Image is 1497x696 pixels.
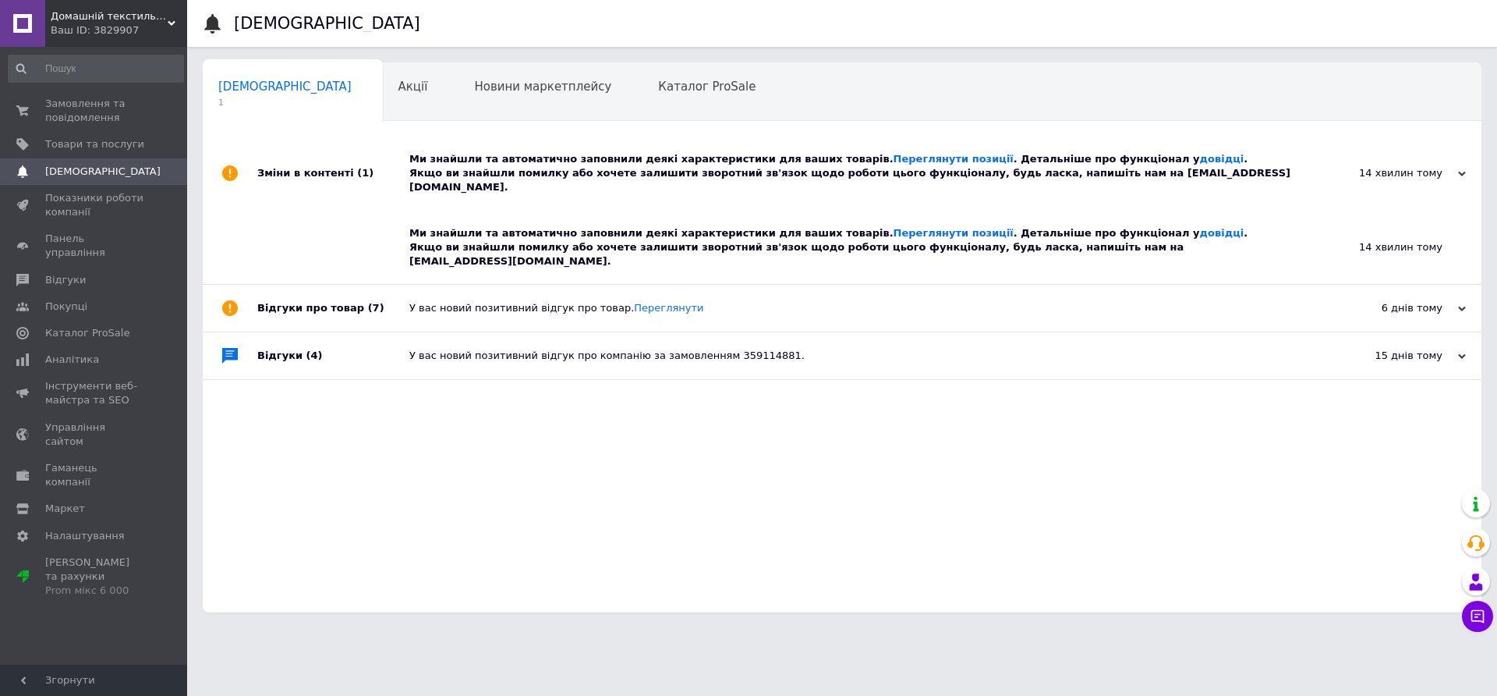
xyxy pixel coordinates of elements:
span: Товари та послуги [45,137,144,151]
span: Аналітика [45,353,99,367]
div: Зміни в контенті [257,137,409,211]
a: Переглянути [634,302,703,314]
span: [DEMOGRAPHIC_DATA] [218,80,352,94]
div: 6 днів тому [1310,301,1466,315]
span: (1) [357,167,373,179]
span: Новини маркетплейсу [474,80,611,94]
span: Налаштування [45,529,125,543]
div: 14 хвилин тому [1286,211,1481,285]
span: Каталог ProSale [658,80,756,94]
span: Управління сайтом [45,421,144,449]
span: Гаманець компанії [45,461,144,489]
span: Інструменти веб-майстра та SEO [45,379,144,407]
div: 14 хвилин тому [1310,166,1466,180]
a: Переглянути позиції [894,227,1014,239]
span: 1 [218,97,352,108]
span: Каталог ProSale [45,326,129,340]
span: Акції [398,80,428,94]
span: Замовлення та повідомлення [45,97,144,125]
a: довідці [1200,227,1244,239]
a: Переглянути позиції [894,153,1014,165]
span: (7) [368,302,384,314]
div: У вас новий позитивний відгук про товар. [409,301,1310,315]
span: [DEMOGRAPHIC_DATA] [45,165,161,179]
div: 15 днів тому [1310,349,1466,363]
div: Відгуки про товар [257,285,409,332]
span: Покупці [45,300,87,314]
span: Відгуки [45,273,86,287]
span: Домашній текстиль UA [51,9,168,23]
div: У вас новий позитивний відгук про компанію за замовленням 359114881. [409,349,1310,363]
span: Панель управління [45,232,144,260]
button: Чат з покупцем [1462,601,1493,632]
div: Ми знайшли та автоматично заповнили деякі характеристики для ваших товарів. . Детальніше про функ... [409,152,1310,195]
h1: [DEMOGRAPHIC_DATA] [234,14,420,33]
span: Маркет [45,502,85,516]
div: Prom мікс 6 000 [45,584,144,598]
span: (4) [306,350,323,361]
span: [PERSON_NAME] та рахунки [45,556,144,598]
input: Пошук [8,55,184,83]
div: Ми знайшли та автоматично заповнили деякі характеристики для ваших товарів. . Детальніше про функ... [409,226,1286,269]
div: Відгуки [257,332,409,379]
a: довідці [1200,153,1244,165]
div: Ваш ID: 3829907 [51,23,187,37]
span: Показники роботи компанії [45,191,144,219]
